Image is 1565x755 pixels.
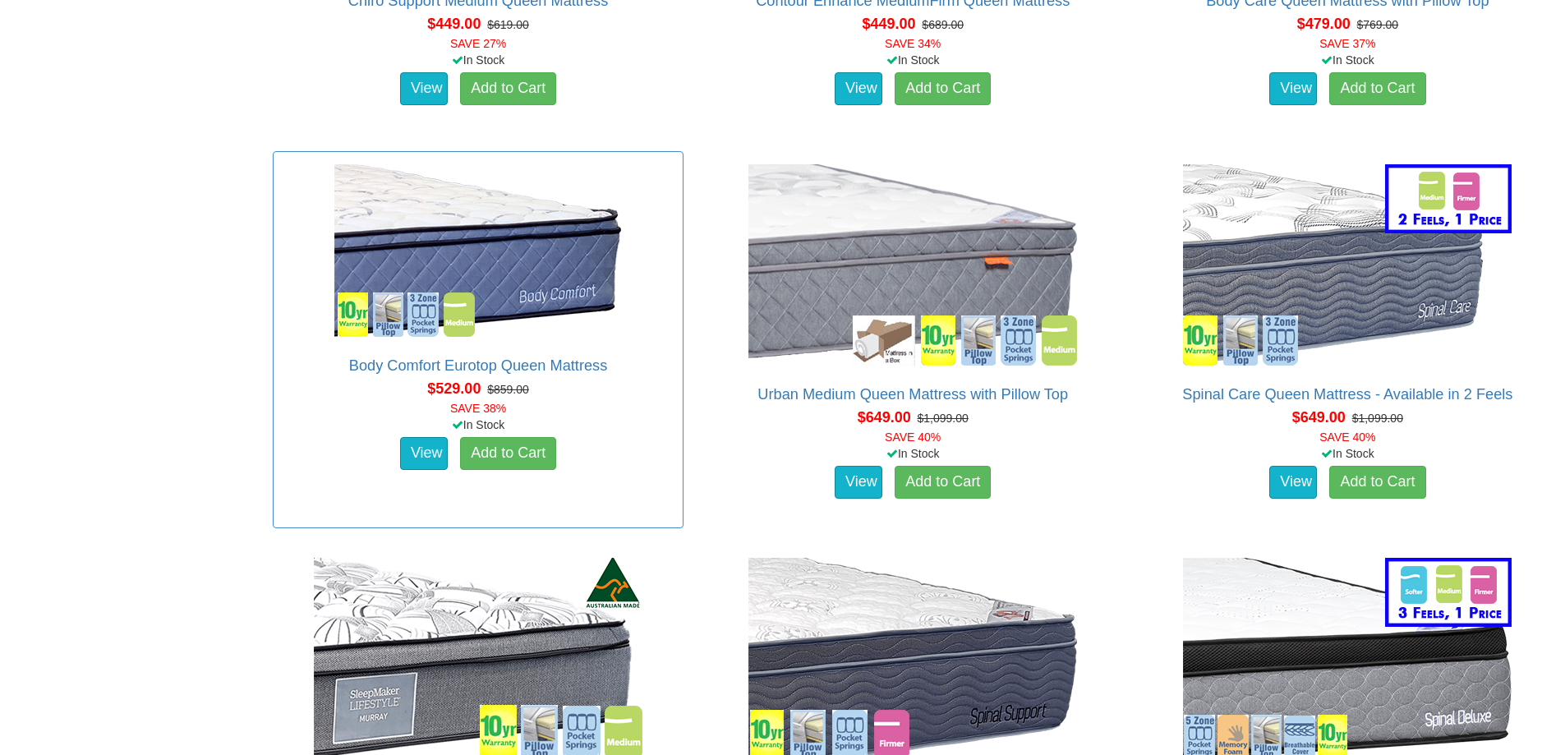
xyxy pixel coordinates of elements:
[1329,72,1425,105] a: Add to Cart
[269,417,686,433] div: In Stock
[269,52,686,68] div: In Stock
[400,72,448,105] a: View
[858,409,911,426] span: $649.00
[460,437,556,470] a: Add to Cart
[1139,445,1556,462] div: In Stock
[757,386,1068,403] a: Urban Medium Queen Mattress with Pillow Top
[1269,466,1317,499] a: View
[1139,52,1556,68] div: In Stock
[895,466,991,499] a: Add to Cart
[487,383,529,396] del: $859.00
[460,72,556,105] a: Add to Cart
[1182,386,1512,403] a: Spinal Care Queen Mattress - Available in 2 Feels
[400,437,448,470] a: View
[1357,18,1399,31] del: $769.00
[835,72,882,105] a: View
[1269,72,1317,105] a: View
[1179,160,1516,370] img: Spinal Care Queen Mattress - Available in 2 Feels
[885,37,941,50] font: SAVE 34%
[1319,37,1375,50] font: SAVE 37%
[705,445,1121,462] div: In Stock
[487,18,529,31] del: $619.00
[427,380,481,397] span: $529.00
[1329,466,1425,499] a: Add to Cart
[1352,412,1403,425] del: $1,099.00
[885,430,941,444] font: SAVE 40%
[835,466,882,499] a: View
[1319,430,1375,444] font: SAVE 40%
[427,16,481,32] span: $449.00
[330,160,626,341] img: Body Comfort Eurotop Queen Mattress
[450,402,506,415] font: SAVE 38%
[918,412,969,425] del: $1,099.00
[705,52,1121,68] div: In Stock
[744,160,1081,370] img: Urban Medium Queen Mattress with Pillow Top
[922,18,964,31] del: $689.00
[1292,409,1346,426] span: $649.00
[862,16,915,32] span: $449.00
[895,72,991,105] a: Add to Cart
[349,357,607,374] a: Body Comfort Eurotop Queen Mattress
[450,37,506,50] font: SAVE 27%
[1297,16,1351,32] span: $479.00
